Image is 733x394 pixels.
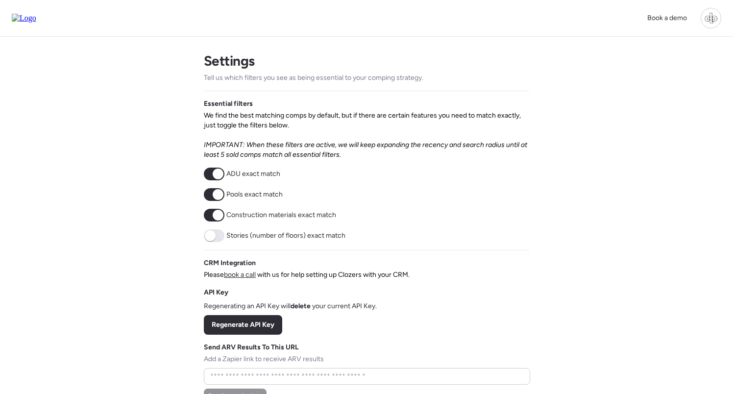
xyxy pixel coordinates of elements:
[204,301,377,311] span: Regenerating an API Key will your current API Key.
[204,270,410,280] span: Please with us for help setting up Clozers with your CRM.
[212,320,274,330] span: Regenerate API Key
[204,258,256,268] h3: CRM Integration
[226,169,280,179] span: ADU exact match
[647,14,687,22] span: Book a demo
[226,190,283,199] span: Pools exact match
[204,343,299,352] label: Send ARV Results To This URL
[204,288,228,297] h3: API Key
[204,141,527,159] span: IMPORTANT: When these filters are active, we will keep expanding the recency and search radius un...
[12,14,36,23] img: Logo
[226,231,345,241] span: Stories (number of floors) exact match
[226,210,336,220] span: Construction materials exact match
[204,111,529,160] span: We find the best matching comps by default, but if there are certain features you need to match e...
[204,73,423,83] span: Tell us which filters you see as being essential to your comping strategy.
[224,271,256,279] a: book a call
[291,302,311,310] span: delete
[204,99,253,109] h3: Essential filters
[204,354,324,364] span: Add a Zapier link to receive ARV results
[204,52,255,69] h1: Settings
